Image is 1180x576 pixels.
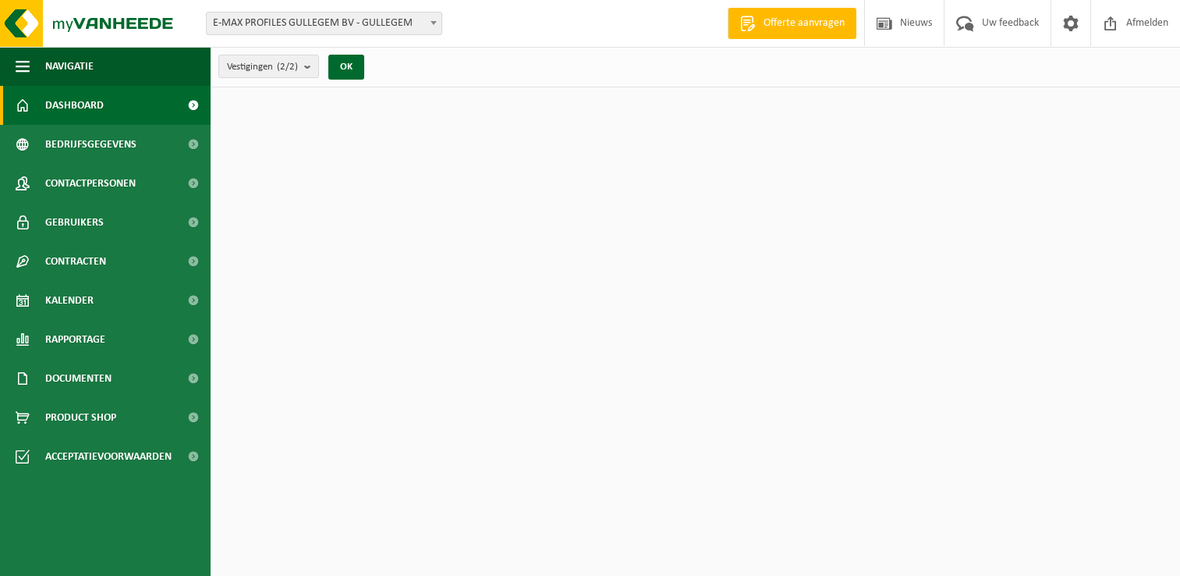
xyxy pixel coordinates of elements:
span: Product Shop [45,398,116,437]
span: Dashboard [45,86,104,125]
span: Contracten [45,242,106,281]
span: Vestigingen [227,55,298,79]
span: Acceptatievoorwaarden [45,437,172,476]
span: Kalender [45,281,94,320]
span: Bedrijfsgegevens [45,125,136,164]
button: Vestigingen(2/2) [218,55,319,78]
span: E-MAX PROFILES GULLEGEM BV - GULLEGEM [207,12,441,34]
span: Navigatie [45,47,94,86]
count: (2/2) [277,62,298,72]
span: Contactpersonen [45,164,136,203]
span: Offerte aanvragen [760,16,849,31]
span: E-MAX PROFILES GULLEGEM BV - GULLEGEM [206,12,442,35]
span: Gebruikers [45,203,104,242]
span: Rapportage [45,320,105,359]
button: OK [328,55,364,80]
a: Offerte aanvragen [728,8,856,39]
span: Documenten [45,359,112,398]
